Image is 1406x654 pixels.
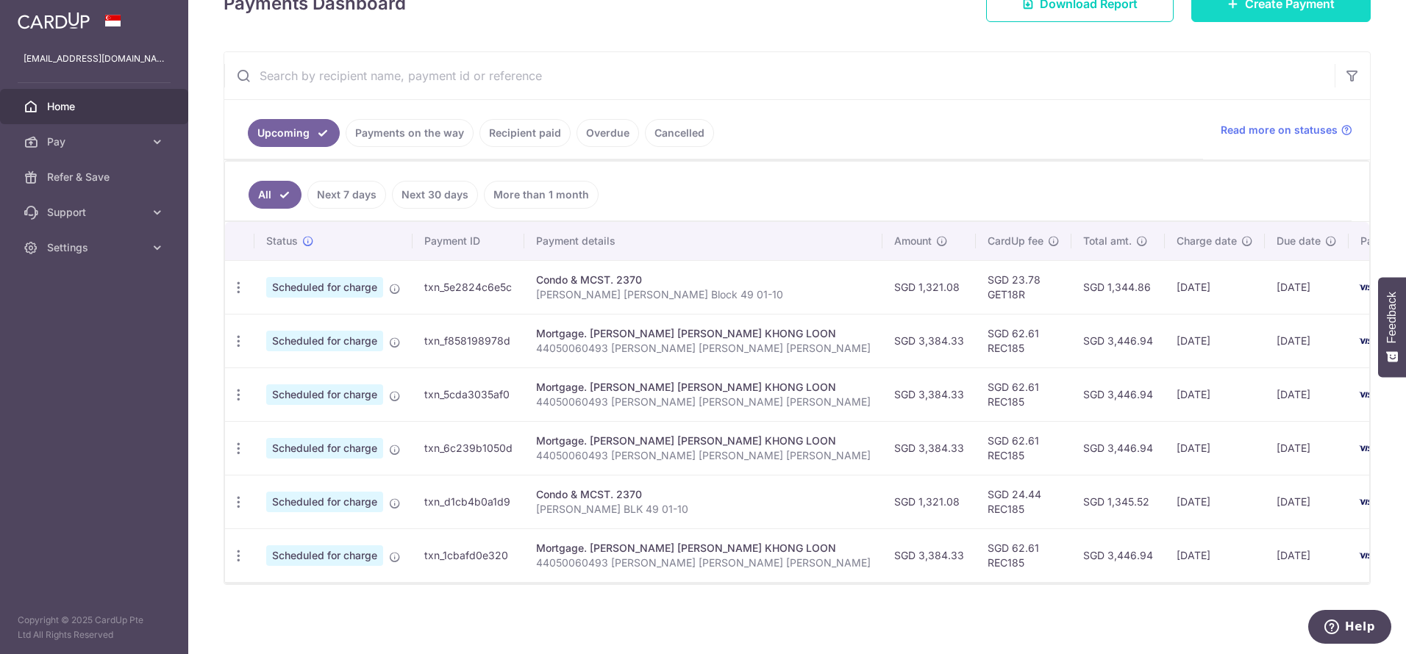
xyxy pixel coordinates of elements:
td: SGD 23.78 GET18R [976,260,1071,314]
span: Scheduled for charge [266,277,383,298]
td: SGD 3,384.33 [882,367,976,421]
img: Bank Card [1353,493,1382,511]
img: Bank Card [1353,439,1382,457]
p: 44050060493 [PERSON_NAME] [PERSON_NAME] [PERSON_NAME] [536,341,871,356]
img: Bank Card [1353,279,1382,296]
span: Scheduled for charge [266,492,383,512]
div: Mortgage. [PERSON_NAME] [PERSON_NAME] KHONG LOON [536,326,871,341]
div: Mortgage. [PERSON_NAME] [PERSON_NAME] KHONG LOON [536,541,871,556]
td: txn_f858198978d [413,314,524,367]
td: SGD 24.44 REC185 [976,475,1071,528]
td: SGD 3,384.33 [882,528,976,582]
span: Total amt. [1083,234,1132,248]
a: All [249,181,301,209]
span: Support [47,205,144,220]
td: SGD 1,345.52 [1071,475,1165,528]
p: [PERSON_NAME] [PERSON_NAME] Block 49 01-10 [536,287,871,302]
span: Status [266,234,298,248]
a: Overdue [577,119,639,147]
td: [DATE] [1165,260,1265,314]
td: SGD 3,384.33 [882,314,976,367]
p: 44050060493 [PERSON_NAME] [PERSON_NAME] [PERSON_NAME] [536,556,871,570]
td: [DATE] [1265,314,1349,367]
td: [DATE] [1265,421,1349,475]
a: Cancelled [645,119,714,147]
td: SGD 1,321.08 [882,260,976,314]
p: 44050060493 [PERSON_NAME] [PERSON_NAME] [PERSON_NAME] [536,448,871,463]
td: SGD 3,384.33 [882,421,976,475]
td: [DATE] [1165,314,1265,367]
div: Condo & MCST. 2370 [536,273,871,287]
span: Due date [1277,234,1321,248]
td: txn_5e2824c6e5c [413,260,524,314]
a: Next 30 days [392,181,478,209]
span: Feedback [1385,292,1399,343]
p: 44050060493 [PERSON_NAME] [PERSON_NAME] [PERSON_NAME] [536,395,871,409]
img: Bank Card [1353,332,1382,350]
a: Upcoming [248,119,340,147]
span: Read more on statuses [1221,123,1338,137]
td: [DATE] [1165,528,1265,582]
td: SGD 3,446.94 [1071,528,1165,582]
span: CardUp fee [988,234,1043,248]
span: Home [47,99,144,114]
img: Bank Card [1353,547,1382,564]
td: SGD 1,344.86 [1071,260,1165,314]
td: SGD 3,446.94 [1071,314,1165,367]
a: More than 1 month [484,181,599,209]
td: SGD 1,321.08 [882,475,976,528]
td: [DATE] [1265,528,1349,582]
td: [DATE] [1265,367,1349,421]
span: Scheduled for charge [266,545,383,566]
a: Payments on the way [346,119,474,147]
span: Settings [47,240,144,255]
td: [DATE] [1165,421,1265,475]
div: Mortgage. [PERSON_NAME] [PERSON_NAME] KHONG LOON [536,380,871,395]
td: [DATE] [1165,475,1265,528]
p: [EMAIL_ADDRESS][DOMAIN_NAME] [24,51,165,66]
img: CardUp [18,12,90,29]
td: txn_d1cb4b0a1d9 [413,475,524,528]
td: [DATE] [1265,475,1349,528]
td: txn_5cda3035af0 [413,367,524,421]
span: Charge date [1177,234,1237,248]
td: [DATE] [1165,367,1265,421]
a: Recipient paid [479,119,571,147]
img: Bank Card [1353,386,1382,403]
td: SGD 3,446.94 [1071,367,1165,421]
th: Payment ID [413,222,524,260]
span: Scheduled for charge [266,438,383,459]
td: [DATE] [1265,260,1349,314]
span: Scheduled for charge [266,331,383,351]
span: Refer & Save [47,170,144,184]
td: txn_6c239b1050d [413,421,524,475]
iframe: Opens a widget where you can find more information [1307,610,1391,647]
a: Next 7 days [307,181,386,209]
td: SGD 3,446.94 [1071,421,1165,475]
td: SGD 62.61 REC185 [976,367,1071,421]
div: Mortgage. [PERSON_NAME] [PERSON_NAME] KHONG LOON [536,434,871,448]
span: Scheduled for charge [266,384,383,405]
td: txn_1cbafd0e320 [413,528,524,582]
div: Condo & MCST. 2370 [536,487,871,502]
th: Payment details [524,222,882,260]
input: Search by recipient name, payment id or reference [224,52,1335,99]
button: Feedback - Show survey [1378,277,1406,377]
span: Pay [47,134,144,149]
td: SGD 62.61 REC185 [976,314,1071,367]
td: SGD 62.61 REC185 [976,421,1071,475]
td: SGD 62.61 REC185 [976,528,1071,582]
p: [PERSON_NAME] BLK 49 01-10 [536,502,871,517]
a: Read more on statuses [1221,123,1352,137]
span: Amount [894,234,932,248]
